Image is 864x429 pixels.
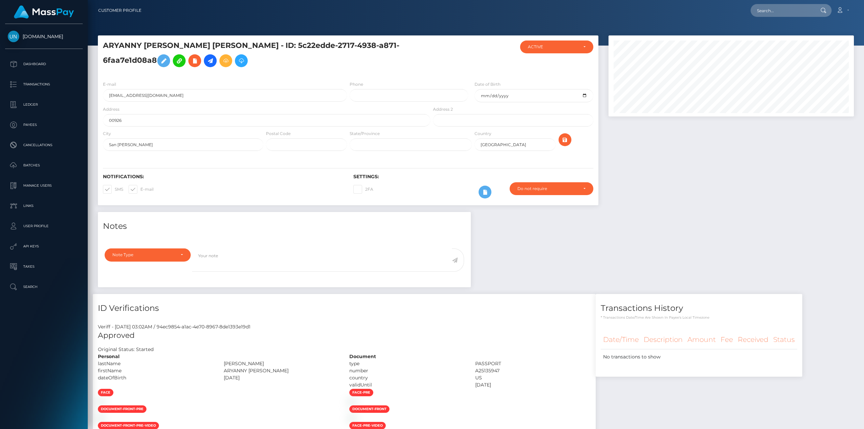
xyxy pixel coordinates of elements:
[8,100,80,110] p: Ledger
[5,33,83,39] span: [DOMAIN_NAME]
[103,81,116,87] label: E-mail
[5,197,83,214] a: Links
[520,41,593,53] button: ACTIVE
[103,174,343,180] h6: Notifications:
[112,252,175,258] div: Note Type
[601,302,797,314] h4: Transactions History
[510,182,593,195] button: Do not require
[98,405,146,413] span: document-front-pre
[219,367,345,374] div: ARYANNY [PERSON_NAME]
[93,374,219,381] div: dateOfBirth
[98,346,154,352] h7: Original Status: Started
[219,374,345,381] div: [DATE]
[8,160,80,170] p: Batches
[344,381,470,388] div: validUntil
[751,4,814,17] input: Search...
[103,106,119,112] label: Address
[470,374,596,381] div: US
[5,258,83,275] a: Taxes
[8,181,80,191] p: Manage Users
[105,248,191,261] button: Note Type
[98,353,119,359] strong: Personal
[93,323,596,330] div: Veriff - [DATE] 03:02AM / 94ec9854-a1ac-4e70-8967-8de1393e19d1
[129,185,154,194] label: E-mail
[353,174,594,180] h6: Settings:
[718,330,735,349] th: Fee
[528,44,578,50] div: ACTIVE
[8,31,19,42] img: Unlockt.me
[8,221,80,231] p: User Profile
[350,81,363,87] label: Phone
[98,399,103,404] img: c41129b6-7cc5-48ea-be3d-c376f0ad7571
[8,79,80,89] p: Transactions
[344,374,470,381] div: country
[470,360,596,367] div: PASSPORT
[266,131,291,137] label: Postal Code
[5,278,83,295] a: Search
[5,116,83,133] a: Payees
[98,415,103,421] img: 0da7a159-b116-4bb8-8bea-dd6822687fb0
[93,360,219,367] div: lastName
[5,157,83,174] a: Batches
[771,330,797,349] th: Status
[601,349,797,365] td: No transactions to show
[470,381,596,388] div: [DATE]
[470,367,596,374] div: A25135947
[475,131,491,137] label: Country
[517,186,578,191] div: Do not require
[344,360,470,367] div: type
[5,238,83,255] a: API Keys
[8,262,80,272] p: Taxes
[5,218,83,235] a: User Profile
[5,76,83,93] a: Transactions
[103,185,123,194] label: SMS
[5,56,83,73] a: Dashboard
[103,131,111,137] label: City
[8,201,80,211] p: Links
[8,120,80,130] p: Payees
[14,5,74,19] img: MassPay Logo
[349,389,373,396] span: face-pre
[433,106,453,112] label: Address 2
[8,241,80,251] p: API Keys
[98,302,591,314] h4: ID Verifications
[8,59,80,69] p: Dashboard
[349,353,376,359] strong: Document
[641,330,685,349] th: Description
[103,220,466,232] h4: Notes
[601,315,797,320] p: * Transactions date/time are shown in payee's local timezone
[98,3,141,18] a: Customer Profile
[349,399,355,404] img: b8f63263-3eea-478b-b6c8-bfd896eb2ad9
[475,81,501,87] label: Date of Birth
[735,330,771,349] th: Received
[349,415,355,421] img: faa16844-d313-4a07-bfc9-c3706f45896c
[219,360,345,367] div: [PERSON_NAME]
[353,185,373,194] label: 2FA
[601,330,641,349] th: Date/Time
[5,96,83,113] a: Ledger
[5,137,83,154] a: Cancellations
[204,54,217,67] a: Initiate Payout
[93,367,219,374] div: firstName
[103,41,427,71] h5: ARYANNY [PERSON_NAME] [PERSON_NAME] - ID: 5c22edde-2717-4938-a871-6faa7e1d08a8
[98,389,113,396] span: face
[685,330,718,349] th: Amount
[5,177,83,194] a: Manage Users
[98,330,591,341] h5: Approved
[8,140,80,150] p: Cancellations
[344,367,470,374] div: number
[350,131,380,137] label: State/Province
[8,282,80,292] p: Search
[349,405,389,413] span: document-front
